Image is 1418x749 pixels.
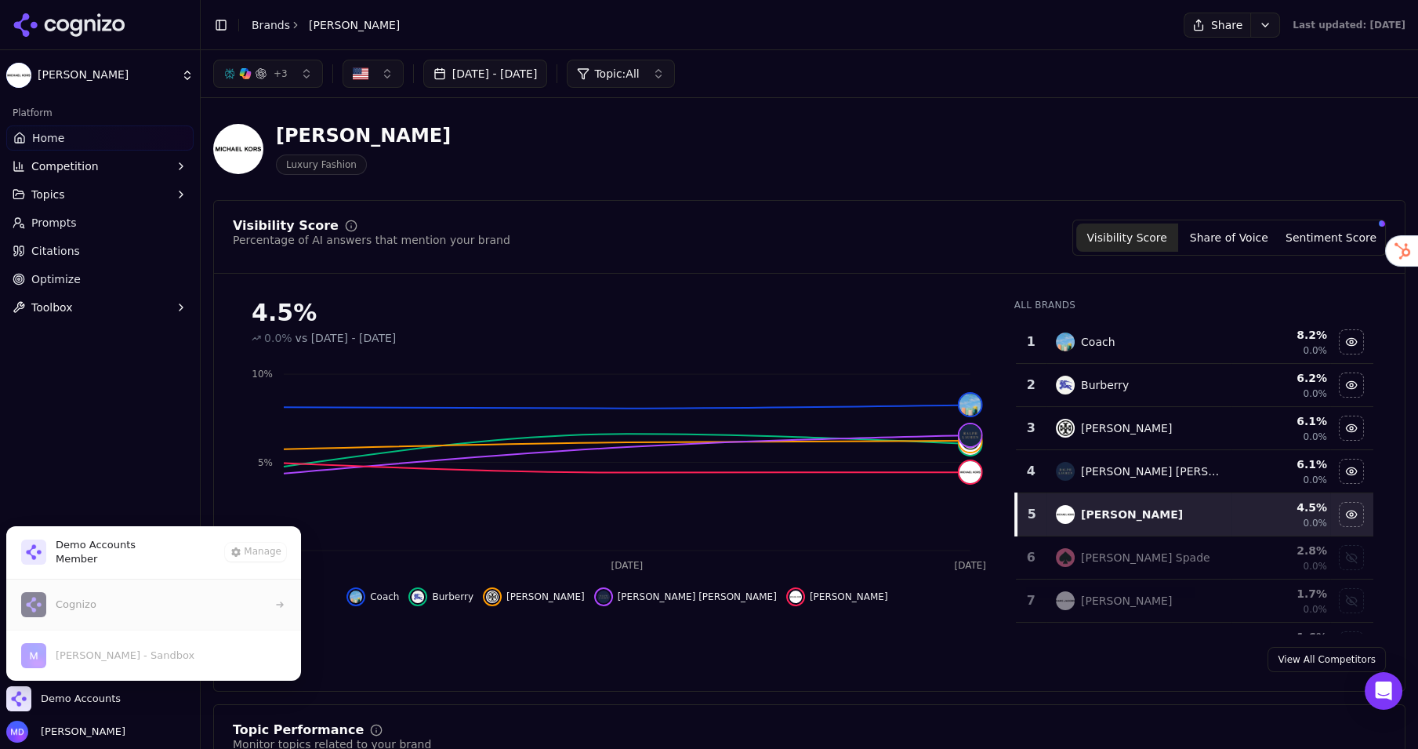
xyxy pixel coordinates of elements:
[412,591,424,603] img: burberry
[31,215,77,231] span: Prompts
[789,591,802,603] img: michael kors
[1056,333,1075,351] img: coach
[350,591,362,603] img: coach
[252,369,273,380] tspan: 10%
[1365,672,1402,710] div: Open Intercom Messenger
[483,587,585,606] button: Hide tory burch data
[6,686,121,711] button: Close organization switcher
[34,725,125,739] span: [PERSON_NAME]
[38,68,175,82] span: [PERSON_NAME]
[233,220,339,232] div: Visibility Score
[423,60,548,88] button: [DATE] - [DATE]
[1235,370,1327,386] div: 6.2 %
[594,66,639,82] span: Topic: All
[954,559,986,570] tspan: [DATE]
[31,243,80,259] span: Citations
[6,721,28,743] img: Melissa Dowd
[786,587,888,606] button: Hide michael kors data
[41,692,121,706] span: Demo Accounts
[1235,586,1327,602] div: 1.7 %
[31,271,81,287] span: Optimize
[1235,629,1327,645] div: 1.6 %
[1235,327,1327,343] div: 8.2 %
[258,457,273,468] tspan: 5%
[6,686,31,711] img: Demo Accounts
[252,17,400,33] nav: breadcrumb
[21,540,46,565] img: Demo Accounts
[252,19,290,31] a: Brands
[31,158,99,174] span: Competition
[597,591,610,603] img: ralph lauren
[1339,416,1364,441] button: Hide tory burch data
[1022,548,1040,567] div: 6
[56,538,136,552] span: Demo Accounts
[252,299,983,327] div: 4.5%
[213,124,263,174] img: Michael Kors
[1339,588,1364,613] button: Show marc jacobs data
[1293,19,1405,31] div: Last updated: [DATE]
[1339,631,1364,656] button: Show calvin klein data
[486,591,499,603] img: tory burch
[1339,545,1364,570] button: Show kate spade data
[432,591,473,603] span: Burberry
[1056,419,1075,438] img: tory burch
[1081,334,1115,350] div: Coach
[6,721,125,743] button: Open user button
[1056,548,1075,567] img: kate spade
[1303,344,1327,357] span: 0.0%
[276,123,451,148] div: [PERSON_NAME]
[1339,502,1364,527] button: Hide michael kors data
[1024,505,1040,524] div: 5
[1022,333,1040,351] div: 1
[959,433,981,455] img: burberry
[353,66,368,82] img: US
[1178,224,1280,252] button: Share of Voice
[1303,474,1327,486] span: 0.0%
[1056,591,1075,610] img: marc jacobs
[1014,299,1373,311] div: All Brands
[32,130,64,146] span: Home
[6,100,194,125] div: Platform
[1056,505,1075,524] img: michael kors
[1056,462,1075,481] img: ralph lauren
[408,587,473,606] button: Hide burberry data
[1339,459,1364,484] button: Hide ralph lauren data
[1339,373,1364,398] button: Hide burberry data
[1303,603,1327,616] span: 0.0%
[1056,376,1075,394] img: burberry
[1081,420,1172,436] div: [PERSON_NAME]
[1235,456,1327,472] div: 6.1 %
[1235,543,1327,558] div: 2.8 %
[1184,13,1250,38] button: Share
[6,63,31,88] img: Michael Kors
[1280,224,1382,252] button: Sentiment Score
[1081,593,1172,609] div: [PERSON_NAME]
[959,394,981,416] img: coach
[1235,500,1327,515] div: 4.5 %
[6,526,301,681] div: Demo Accounts is active
[611,559,644,570] tspan: [DATE]
[959,461,981,483] img: michael kors
[959,424,981,446] img: ralph lauren
[1081,377,1129,393] div: Burberry
[31,187,65,202] span: Topics
[309,17,400,33] span: [PERSON_NAME]
[1303,431,1327,443] span: 0.0%
[5,579,302,681] div: List of all organization memberships
[1022,462,1040,481] div: 4
[1081,550,1210,565] div: [PERSON_NAME] Spade
[1022,591,1040,610] div: 7
[1076,224,1178,252] button: Visibility Score
[1081,464,1222,479] div: [PERSON_NAME] [PERSON_NAME]
[1303,560,1327,573] span: 0.0%
[1081,507,1183,522] div: [PERSON_NAME]
[1022,419,1040,438] div: 3
[1014,321,1373,709] div: Data table
[31,300,73,315] span: Toolbox
[1235,413,1327,429] div: 6.1 %
[810,591,888,603] span: [PERSON_NAME]
[274,67,288,80] span: + 3
[276,155,367,175] span: Luxury Fashion
[1303,387,1327,400] span: 0.0%
[1022,376,1040,394] div: 2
